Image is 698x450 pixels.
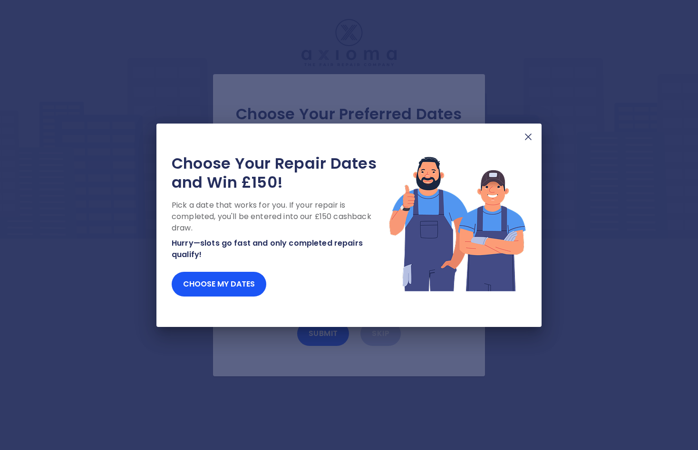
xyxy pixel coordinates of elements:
p: Hurry—slots go fast and only completed repairs qualify! [172,238,388,260]
button: Choose my dates [172,272,266,297]
img: X Mark [523,131,534,143]
p: Pick a date that works for you. If your repair is completed, you'll be entered into our £150 cash... [172,200,388,234]
h2: Choose Your Repair Dates and Win £150! [172,154,388,192]
img: Lottery [388,154,526,293]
